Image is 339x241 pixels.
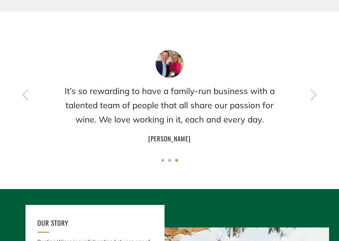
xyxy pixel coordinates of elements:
button: 2 [168,159,171,162]
button: 3 [175,159,178,162]
h4: [PERSON_NAME] [57,133,282,144]
h3: OUR STORY [37,217,153,229]
h2: It’s so rewarding to have a family-run business with a talented team of people that all share our... [57,84,282,127]
button: 1 [161,159,164,162]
